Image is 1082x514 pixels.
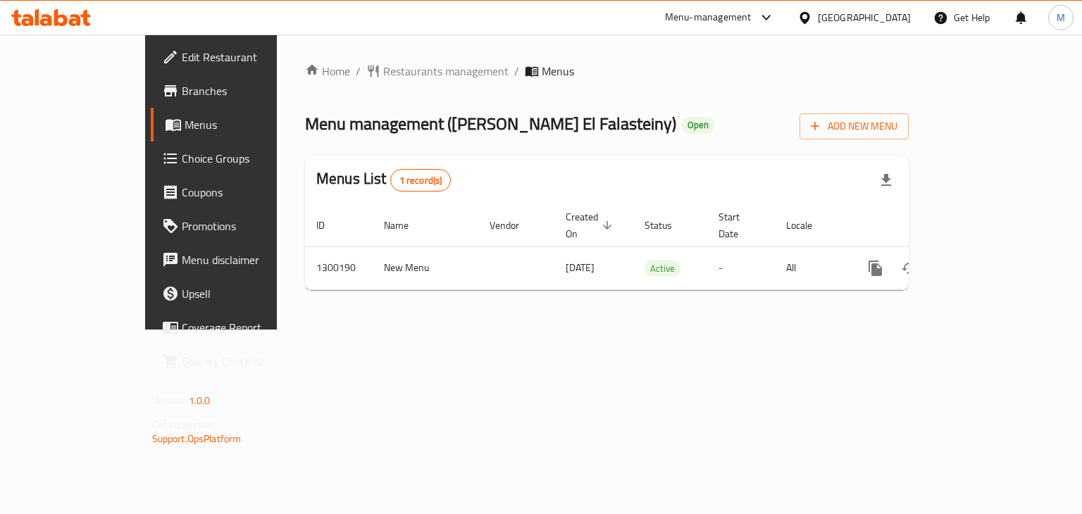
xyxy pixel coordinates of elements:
span: Status [645,217,690,234]
span: Choice Groups [182,150,315,167]
a: Edit Restaurant [151,40,326,74]
span: 1.0.0 [189,391,211,410]
span: Branches [182,82,315,99]
span: Coverage Report [182,319,315,336]
span: Locale [786,217,831,234]
span: Start Date [719,208,758,242]
nav: breadcrumb [305,63,909,80]
div: Total records count [390,169,452,192]
span: Restaurants management [383,63,509,80]
button: more [859,251,893,285]
span: ID [316,217,343,234]
td: 1300190 [305,246,373,289]
a: Grocery Checklist [151,344,326,378]
span: [DATE] [566,258,595,277]
li: / [514,63,519,80]
span: Menus [542,63,574,80]
h2: Menus List [316,168,451,192]
span: Add New Menu [811,118,897,135]
button: Add New Menu [800,113,909,139]
span: Grocery Checklist [182,353,315,370]
span: Upsell [182,285,315,302]
span: Vendor [490,217,537,234]
a: Coupons [151,175,326,209]
span: Menus [185,116,315,133]
a: Branches [151,74,326,108]
a: Restaurants management [366,63,509,80]
span: Promotions [182,218,315,234]
span: Coupons [182,184,315,201]
span: Active [645,261,680,277]
th: Actions [847,204,1005,247]
div: Open [682,117,714,134]
div: Export file [869,163,903,197]
td: New Menu [373,246,478,289]
a: Menu disclaimer [151,243,326,277]
span: Menu management ( [PERSON_NAME] El Falasteiny ) [305,108,676,139]
a: Choice Groups [151,142,326,175]
a: Coverage Report [151,311,326,344]
span: 1 record(s) [391,174,451,187]
a: Home [305,63,350,80]
span: Version: [152,391,187,410]
span: Created On [566,208,616,242]
div: Menu-management [665,9,752,26]
span: Edit Restaurant [182,49,315,65]
button: Change Status [893,251,926,285]
a: Upsell [151,277,326,311]
span: Menu disclaimer [182,251,315,268]
a: Menus [151,108,326,142]
a: Support.OpsPlatform [152,430,242,448]
div: [GEOGRAPHIC_DATA] [818,10,911,25]
a: Promotions [151,209,326,243]
span: Get support on: [152,415,217,434]
div: Active [645,260,680,277]
td: All [775,246,847,289]
span: Name [384,217,427,234]
li: / [356,63,361,80]
td: - [707,246,775,289]
span: M [1057,10,1065,25]
span: Open [682,119,714,131]
table: enhanced table [305,204,1005,290]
